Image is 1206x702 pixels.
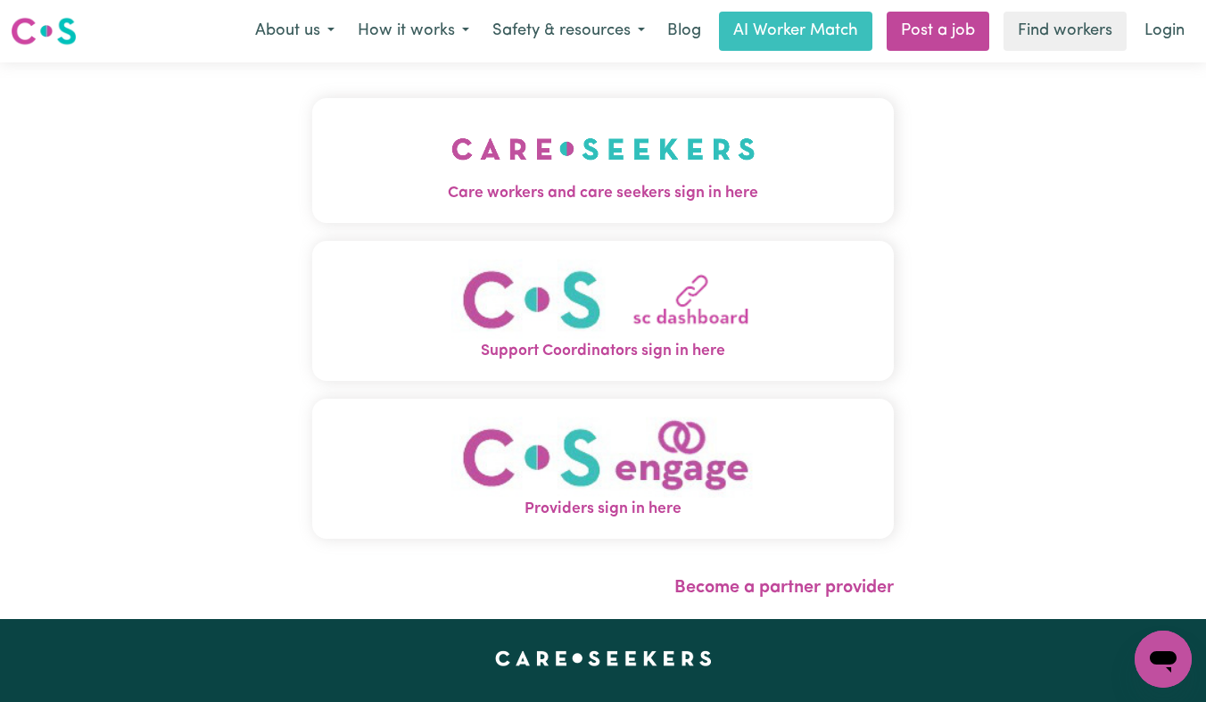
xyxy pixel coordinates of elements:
[719,12,872,51] a: AI Worker Match
[312,498,894,521] span: Providers sign in here
[346,12,481,50] button: How it works
[495,651,712,665] a: Careseekers home page
[674,579,894,597] a: Become a partner provider
[657,12,712,51] a: Blog
[312,98,894,223] button: Care workers and care seekers sign in here
[312,182,894,205] span: Care workers and care seekers sign in here
[481,12,657,50] button: Safety & resources
[312,340,894,363] span: Support Coordinators sign in here
[1134,12,1195,51] a: Login
[11,15,77,47] img: Careseekers logo
[11,11,77,52] a: Careseekers logo
[887,12,989,51] a: Post a job
[1004,12,1127,51] a: Find workers
[244,12,346,50] button: About us
[312,399,894,539] button: Providers sign in here
[1135,631,1192,688] iframe: Button to launch messaging window
[312,241,894,381] button: Support Coordinators sign in here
